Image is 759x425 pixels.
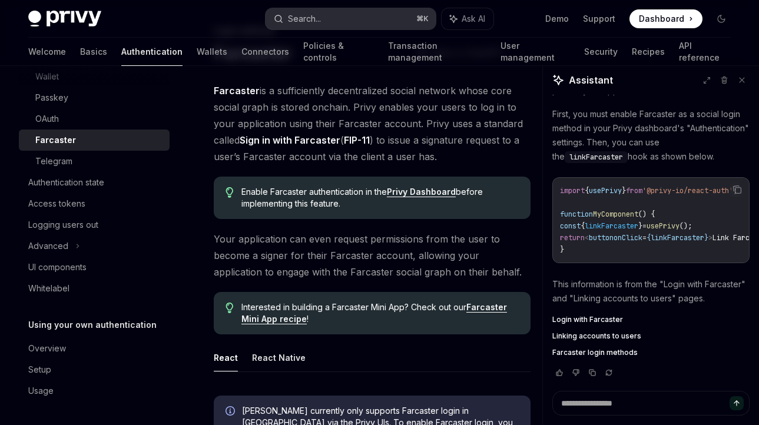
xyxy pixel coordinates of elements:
[28,239,68,253] div: Advanced
[629,9,702,28] a: Dashboard
[704,233,708,243] span: }
[35,133,76,147] div: Farcaster
[589,186,622,195] span: usePrivy
[80,38,107,66] a: Basics
[712,9,731,28] button: Toggle dark mode
[679,38,731,66] a: API reference
[593,210,638,219] span: MyComponent
[28,218,98,232] div: Logging users out
[288,12,321,26] div: Search...
[19,172,170,193] a: Authentication state
[585,221,638,231] span: linkFarcaster
[416,14,429,24] span: ⌘ K
[501,38,570,66] a: User management
[19,380,170,401] a: Usage
[28,384,54,398] div: Usage
[344,134,370,147] a: FIP-11
[622,186,626,195] span: }
[19,108,170,130] a: OAuth
[28,197,85,211] div: Access tokens
[569,73,613,87] span: Assistant
[647,233,651,243] span: {
[28,363,51,377] div: Setup
[214,344,238,371] button: React
[241,301,519,325] span: Interested in building a Farcaster Mini App? Check out our !
[19,130,170,151] a: Farcaster
[35,112,59,126] div: OAuth
[28,318,157,332] h5: Using your own authentication
[552,315,623,324] span: Login with Farcaster
[545,13,569,25] a: Demo
[651,233,704,243] span: linkFarcaster
[266,8,436,29] button: Search...⌘K
[708,233,712,243] span: >
[197,38,227,66] a: Wallets
[585,186,589,195] span: {
[552,107,750,164] p: First, you must enable Farcaster as a social login method in your Privy dashboard's "Authenticati...
[28,11,101,27] img: dark logo
[442,8,493,29] button: Ask AI
[28,175,104,190] div: Authentication state
[560,221,581,231] span: const
[241,186,519,210] span: Enable Farcaster authentication in the before implementing this feature.
[388,38,486,66] a: Transaction management
[214,82,531,165] span: is a sufficiently decentralized social network whose core social graph is stored onchain. Privy e...
[28,260,87,274] div: UI components
[589,233,614,243] span: button
[240,134,340,146] strong: Sign in with Farcaster
[214,85,260,97] a: Farcaster
[730,182,745,197] button: Copy the contents from the code block
[638,210,655,219] span: () {
[642,233,647,243] span: =
[226,303,234,313] svg: Tip
[552,315,750,324] a: Login with Farcaster
[642,186,733,195] span: '@privy-io/react-auth'
[552,331,641,341] span: Linking accounts to users
[35,91,68,105] div: Passkey
[121,38,183,66] a: Authentication
[19,151,170,172] a: Telegram
[560,186,585,195] span: import
[19,278,170,299] a: Whitelabel
[638,221,642,231] span: }
[584,38,618,66] a: Security
[560,233,585,243] span: return
[28,281,69,295] div: Whitelabel
[642,221,647,231] span: =
[226,187,234,198] svg: Tip
[585,233,589,243] span: <
[680,221,692,231] span: ();
[632,38,665,66] a: Recipes
[214,231,531,280] span: Your application can even request permissions from the user to become a signer for their Farcaste...
[639,13,684,25] span: Dashboard
[226,406,237,418] svg: Info
[552,331,750,341] a: Linking accounts to users
[35,154,72,168] div: Telegram
[19,257,170,278] a: UI components
[28,38,66,66] a: Welcome
[252,344,306,371] button: React Native
[560,245,564,254] span: }
[569,152,623,162] span: linkFarcaster
[626,186,642,195] span: from
[19,359,170,380] a: Setup
[303,38,374,66] a: Policies & controls
[19,87,170,108] a: Passkey
[19,338,170,359] a: Overview
[581,221,585,231] span: {
[28,341,66,356] div: Overview
[552,348,638,357] span: Farcaster login methods
[387,187,456,197] a: Privy Dashboard
[241,38,289,66] a: Connectors
[462,13,485,25] span: Ask AI
[19,214,170,235] a: Logging users out
[552,277,750,306] p: This information is from the "Login with Farcaster" and "Linking accounts to users" pages.
[560,210,593,219] span: function
[583,13,615,25] a: Support
[552,348,750,357] a: Farcaster login methods
[614,233,642,243] span: onClick
[730,396,744,410] button: Send message
[19,193,170,214] a: Access tokens
[647,221,680,231] span: usePrivy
